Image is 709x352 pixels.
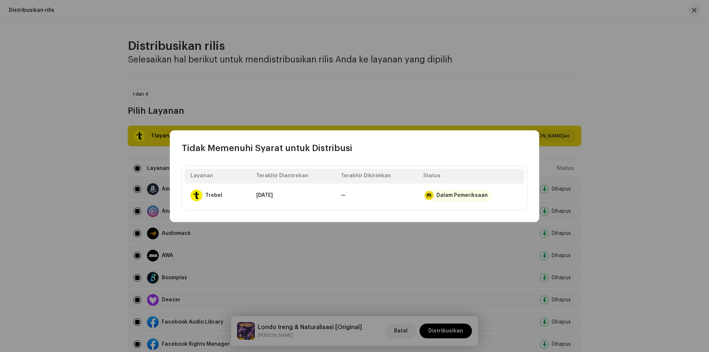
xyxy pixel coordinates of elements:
[185,184,250,207] td: Trebel
[436,192,488,198] div: Dalam Pemeriksaan
[335,169,417,184] th: Terakhir Dikirimkan
[182,142,352,154] span: Tidak Memenuhi Syarat untuk Distribusi
[250,184,335,207] td: 29 Sep 2025
[205,192,222,198] div: Trebel
[250,169,335,184] th: Terakhir Diantrekan
[335,184,417,207] td: —
[185,169,250,184] th: Layanan
[417,169,524,184] th: Status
